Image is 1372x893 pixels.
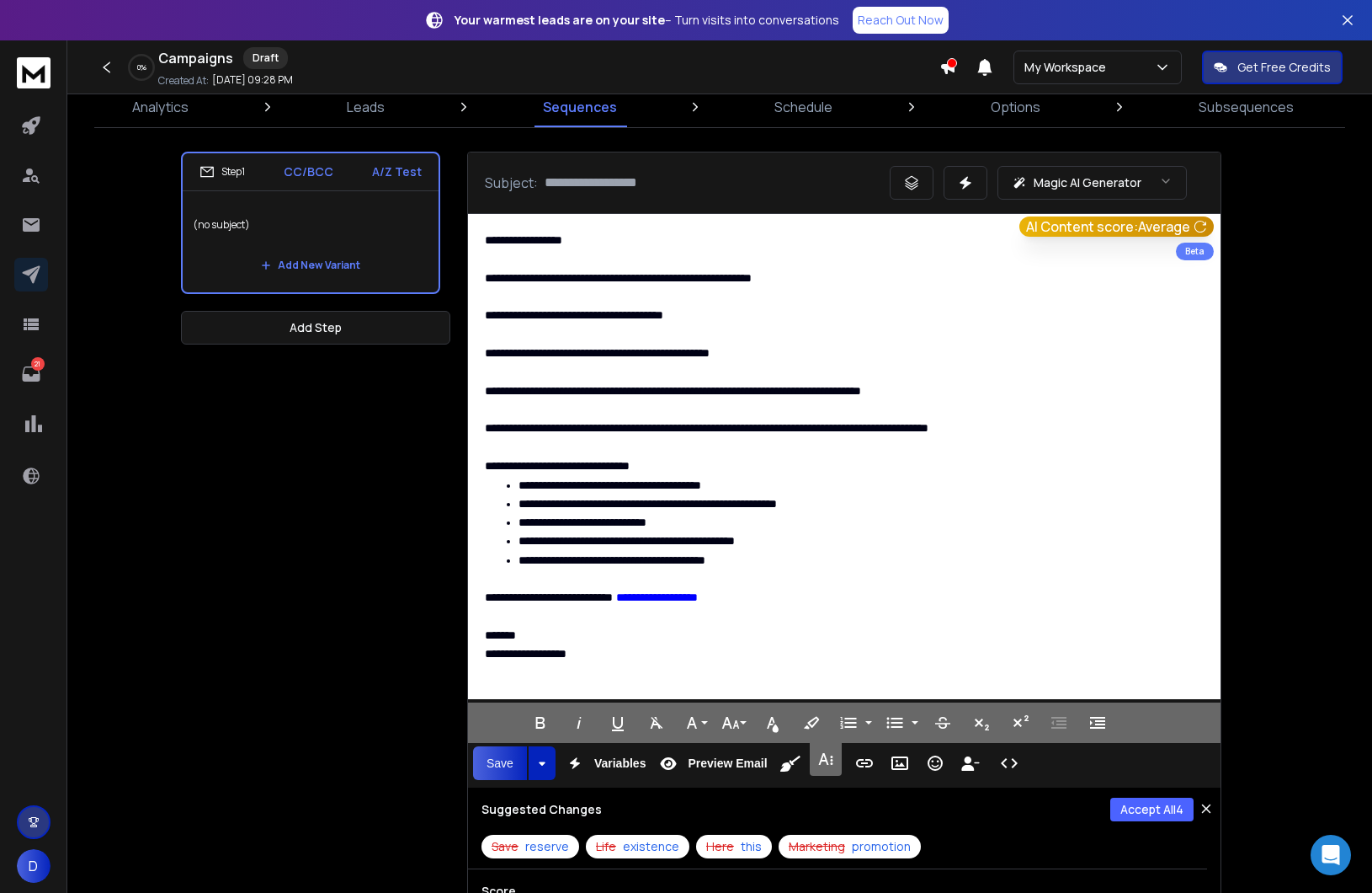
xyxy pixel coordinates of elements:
p: (no subject) [193,201,428,249]
p: Get Free Credits [1237,59,1331,76]
div: Draft [243,47,288,69]
p: Schedule [774,97,832,117]
a: Sequences [533,87,627,127]
button: Variables [559,746,650,780]
span: Save [492,838,518,855]
p: My Workspace [1024,59,1113,76]
span: existence [623,838,679,855]
a: Subsequences [1189,87,1304,127]
p: 0 % [137,62,146,72]
button: Code View [993,746,1025,780]
button: Accept All4 [1110,798,1194,821]
h3: Suggested Changes [481,801,602,818]
a: Reach Out Now [853,7,949,34]
p: Leads [347,97,385,117]
li: Step1CC/BCCA/Z Test(no subject)Add New Variant [181,152,440,294]
button: Add New Variant [247,249,374,282]
button: Get Free Credits [1202,51,1343,84]
a: Leads [337,87,395,127]
button: Preview Email [652,746,770,780]
button: Add Step [181,311,450,345]
button: AI Content score:Average [1019,217,1214,237]
button: Magic AI Generator [997,166,1187,200]
button: D [17,849,51,883]
p: Created At: [158,74,209,88]
p: CC/BCC [284,163,333,180]
strong: Your warmest leads are on your site [455,12,665,28]
button: Superscript [1004,706,1036,740]
h1: Campaigns [158,48,233,68]
span: Marketing [789,838,845,855]
p: Magic AI Generator [1034,174,1141,191]
a: 21 [14,357,48,391]
p: 21 [31,357,45,371]
span: this [741,838,762,855]
p: A/Z Test [372,163,422,180]
button: Decrease Indent (⌘[) [1043,706,1075,740]
p: Sequences [543,97,617,117]
p: Subsequences [1199,97,1294,117]
button: Emoticons [919,746,951,780]
img: logo [17,57,51,88]
p: Analytics [132,97,189,117]
p: Subject: [485,173,538,193]
button: Save [473,746,527,780]
span: Variables [591,757,650,771]
button: Increase Indent (⌘]) [1082,706,1114,740]
p: [DATE] 09:28 PM [212,73,293,87]
div: Open Intercom Messenger [1311,835,1351,875]
a: Analytics [122,87,199,127]
p: Reach Out Now [858,12,944,29]
div: Beta [1176,243,1214,260]
span: promotion [852,838,911,855]
a: Schedule [764,87,843,127]
p: – Turn visits into conversations [455,12,839,29]
p: Options [991,97,1040,117]
a: Options [981,87,1050,127]
span: reserve [525,838,569,855]
span: Here [706,838,734,855]
div: Step 1 [199,164,245,179]
span: Life [596,838,616,855]
span: Preview Email [684,757,770,771]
